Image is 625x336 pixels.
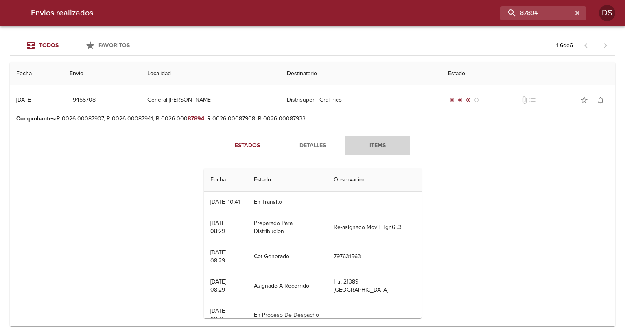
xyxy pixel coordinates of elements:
[327,168,422,192] th: Observacion
[448,96,481,104] div: En viaje
[10,36,140,55] div: Tabs Envios
[580,96,588,104] span: star_border
[215,136,410,155] div: Tabs detalle de guia
[70,93,99,108] button: 9455708
[141,85,280,115] td: General [PERSON_NAME]
[210,278,226,293] div: [DATE] 08:29
[247,213,327,242] td: Preparado Para Distribucion
[556,41,573,50] p: 1 - 6 de 6
[280,62,441,85] th: Destinatario
[39,42,59,49] span: Todos
[247,242,327,271] td: Cot Generado
[327,271,422,301] td: H.r. 21389 - [GEOGRAPHIC_DATA]
[210,308,226,323] div: [DATE] 08:45
[247,168,327,192] th: Estado
[576,92,592,108] button: Agregar a favoritos
[10,62,63,85] th: Fecha
[247,271,327,301] td: Asignado A Recorrido
[474,98,479,103] span: radio_button_unchecked
[5,3,24,23] button: menu
[16,115,609,123] p: R-0026-00087907, R-0026-00087941, R-0026-000 , R-0026-00087908, R-0026-00087933
[188,115,204,122] em: 87894
[596,36,615,55] span: Pagina siguiente
[210,249,226,264] div: [DATE] 08:29
[247,301,327,330] td: En Proceso De Despacho
[529,96,537,104] span: No tiene pedido asociado
[441,62,615,85] th: Estado
[597,96,605,104] span: notifications_none
[450,98,455,103] span: radio_button_checked
[73,95,96,105] span: 9455708
[16,96,32,103] div: [DATE]
[220,141,275,151] span: Estados
[16,115,57,122] b: Comprobantes :
[327,242,422,271] td: 797631563
[31,7,93,20] h6: Envios realizados
[280,85,441,115] td: Distrisuper - Gral Pico
[520,96,529,104] span: No tiene documentos adjuntos
[350,141,405,151] span: Items
[458,98,463,103] span: radio_button_checked
[63,62,141,85] th: Envio
[592,92,609,108] button: Activar notificaciones
[327,213,422,242] td: Re-asignado Movil Hgn653
[247,192,327,213] td: En Transito
[500,6,572,20] input: buscar
[576,41,596,49] span: Pagina anterior
[466,98,471,103] span: radio_button_checked
[599,5,615,21] div: DS
[141,62,280,85] th: Localidad
[285,141,340,151] span: Detalles
[210,220,226,235] div: [DATE] 08:29
[204,168,248,192] th: Fecha
[210,199,240,205] div: [DATE] 10:41
[98,42,130,49] span: Favoritos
